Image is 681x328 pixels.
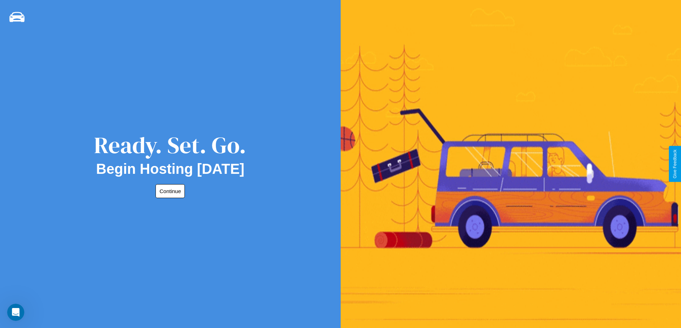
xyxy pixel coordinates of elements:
div: Give Feedback [672,150,677,178]
button: Continue [156,184,185,198]
iframe: Intercom live chat [7,304,24,321]
h2: Begin Hosting [DATE] [96,161,245,177]
div: Ready. Set. Go. [94,129,246,161]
